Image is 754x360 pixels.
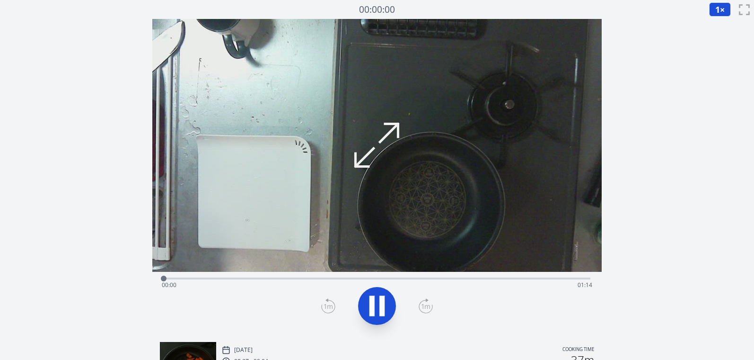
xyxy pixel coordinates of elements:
[578,281,592,289] span: 01:14
[234,346,253,354] p: [DATE]
[359,3,395,17] a: 00:00:00
[715,4,720,15] span: 1
[562,346,594,354] p: Cooking time
[709,2,731,17] button: 1×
